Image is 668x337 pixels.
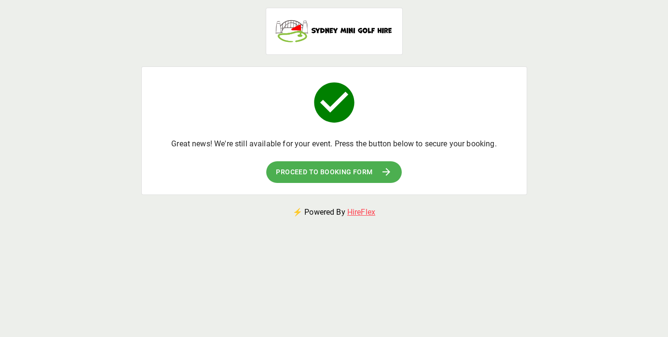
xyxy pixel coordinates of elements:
a: HireFlex [347,207,375,217]
span: Proceed to booking form [276,166,372,178]
p: ⚡ Powered By [281,195,387,230]
img: undefined logo [274,16,395,45]
p: Great news! We're still available for your event. Press the button below to secure your booking. [171,138,496,150]
button: Proceed to booking form [266,161,401,183]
